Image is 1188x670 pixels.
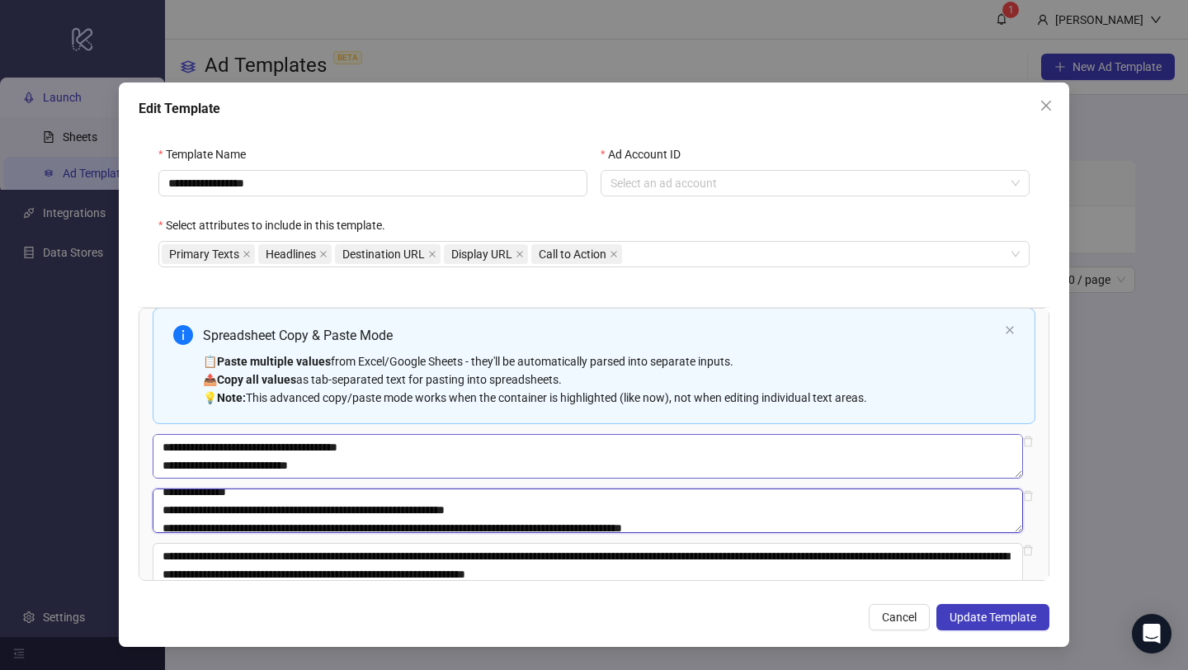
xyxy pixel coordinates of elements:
div: Open Intercom Messenger [1132,614,1171,653]
span: Call to Action [531,244,622,264]
span: Destination URL [335,244,441,264]
span: Call to Action [539,245,606,263]
span: close [1005,325,1015,335]
input: Template Name [158,170,587,196]
label: Template Name [158,145,257,163]
button: Cancel [869,604,930,630]
span: info-circle [173,325,193,345]
span: Update Template [950,611,1036,624]
button: Update Template [936,604,1049,630]
button: Close [1033,92,1059,119]
strong: Note: [217,391,246,404]
span: Headlines [266,245,316,263]
input: Ad Account ID [610,171,1005,196]
span: close [516,250,524,258]
span: Primary Texts [162,244,255,264]
button: close [1005,325,1015,336]
label: Ad Account ID [601,145,691,163]
span: Display URL [444,244,528,264]
span: Display URL [451,245,512,263]
span: delete [1022,436,1034,447]
div: Edit Template [139,99,1049,119]
span: close [319,250,328,258]
span: Headlines [258,244,332,264]
span: close [243,250,251,258]
span: close [1039,99,1053,112]
span: Primary Texts [169,245,239,263]
div: Spreadsheet Copy & Paste Mode [203,325,998,346]
span: Destination URL [342,245,425,263]
span: close [610,250,618,258]
strong: Paste multiple values [217,355,331,368]
span: delete [1022,490,1034,502]
strong: Copy all values [217,373,296,386]
span: delete [1022,545,1034,556]
span: Cancel [882,611,917,624]
span: close [428,250,436,258]
label: Select attributes to include in this template. [158,216,396,234]
div: 📋 from Excel/Google Sheets - they'll be automatically parsed into separate inputs. 📤 as tab-separ... [203,352,998,407]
